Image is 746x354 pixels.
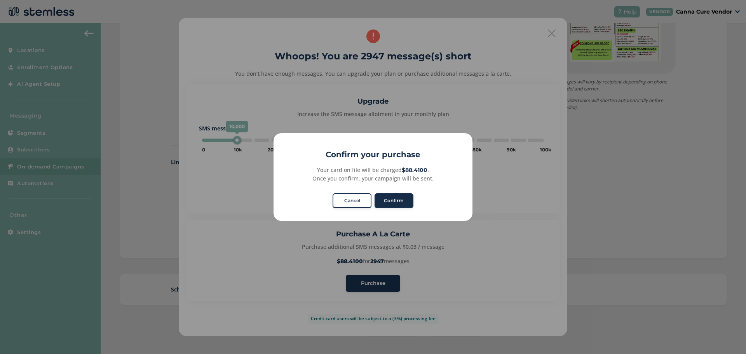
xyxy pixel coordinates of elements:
button: Cancel [333,193,371,208]
h2: Confirm your purchase [274,149,472,160]
div: Your card on file will be charged . Once you confirm, your campaign will be sent. [282,166,464,182]
button: Confirm [375,193,413,208]
strong: $88.4100 [402,167,427,174]
iframe: Chat Widget [707,317,746,354]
